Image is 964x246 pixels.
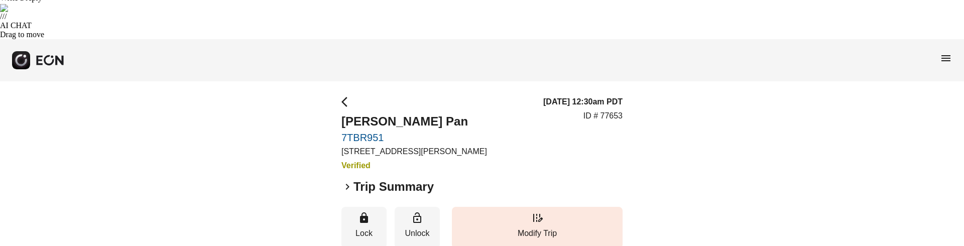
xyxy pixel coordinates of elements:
h2: Trip Summary [353,179,434,195]
span: arrow_back_ios [341,96,353,108]
h2: [PERSON_NAME] Pan [341,113,487,130]
p: ID # 77653 [583,110,623,122]
span: lock_open [411,212,423,224]
span: menu [940,52,952,64]
span: edit_road [531,212,543,224]
span: keyboard_arrow_right [341,181,353,193]
h3: [DATE] 12:30am PDT [543,96,623,108]
p: Unlock [400,227,435,239]
p: Lock [346,227,382,239]
p: [STREET_ADDRESS][PERSON_NAME] [341,146,487,158]
p: Modify Trip [457,227,618,239]
span: lock [358,212,370,224]
h3: Verified [341,160,487,172]
a: 7TBR951 [341,132,487,144]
